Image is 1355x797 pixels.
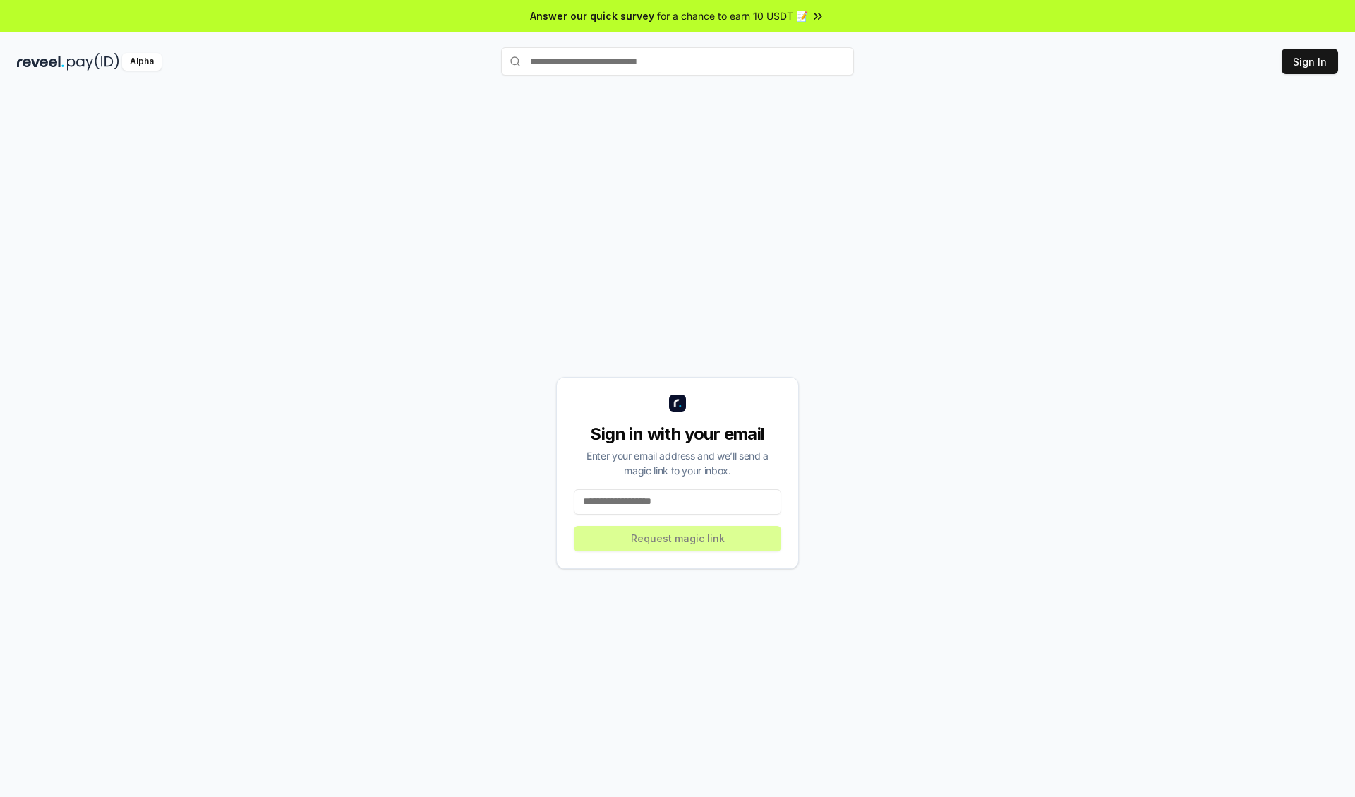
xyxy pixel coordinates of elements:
span: for a chance to earn 10 USDT 📝 [657,8,808,23]
img: logo_small [669,395,686,412]
img: reveel_dark [17,53,64,71]
div: Alpha [122,53,162,71]
div: Enter your email address and we’ll send a magic link to your inbox. [574,448,781,478]
img: pay_id [67,53,119,71]
div: Sign in with your email [574,423,781,445]
span: Answer our quick survey [530,8,654,23]
button: Sign In [1282,49,1338,74]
